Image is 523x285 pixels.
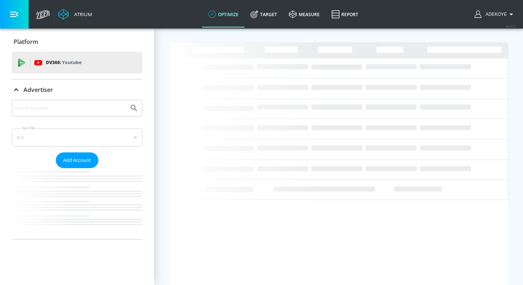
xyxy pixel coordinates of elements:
[483,12,507,17] span: login as: adekoye.oladapo@zefr.com
[63,156,91,164] span: Add Account
[58,9,92,20] a: Atrium
[12,168,142,239] nav: list of Advertiser
[46,59,81,67] p: DV360:
[12,100,142,239] div: Advertiser
[202,1,244,27] a: optimize
[62,59,81,66] p: Youtube
[56,152,98,168] button: Add Account
[23,86,53,94] p: Advertiser
[505,24,516,28] span: v 4.25.2
[283,1,326,27] a: measure
[326,1,364,27] a: Report
[12,79,142,100] div: Advertiser
[14,38,38,46] p: Platform
[71,11,92,18] div: Atrium
[15,103,126,113] input: Search by name
[12,32,142,52] div: Platform
[244,1,283,27] a: Target
[21,126,37,130] label: Sort By
[12,128,142,147] div: A-Z
[12,52,142,74] div: DV360: Youtube
[475,10,516,19] button: Adekoye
